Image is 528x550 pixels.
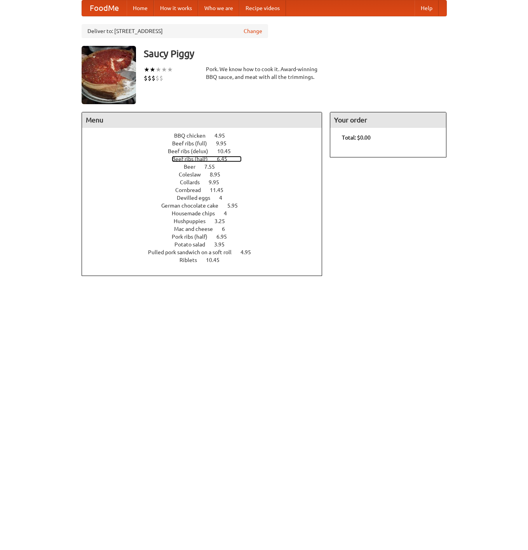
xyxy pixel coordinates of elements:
span: 9.95 [216,140,234,147]
a: Pulled pork sandwich on a soft roll 4.95 [148,249,265,255]
a: Beef ribs (delux) 10.45 [168,148,245,154]
span: Cornbread [175,187,209,193]
h4: Your order [330,112,446,128]
span: Mac and cheese [174,226,221,232]
div: Pork. We know how to cook it. Award-winning BBQ sauce, and meat with all the trimmings. [206,65,322,81]
span: Potato salad [174,241,213,248]
a: Help [415,0,439,16]
span: German chocolate cake [161,203,226,209]
span: 11.45 [210,187,231,193]
span: 10.45 [206,257,227,263]
span: Devilled eggs [177,195,218,201]
a: Cornbread 11.45 [175,187,238,193]
li: $ [159,74,163,82]
span: 9.95 [209,179,227,185]
a: Beer 7.55 [184,164,229,170]
span: Beef ribs (full) [172,140,215,147]
span: 4 [224,210,235,217]
span: 5.95 [227,203,246,209]
span: Beef ribs (delux) [168,148,216,154]
span: 3.95 [214,241,232,248]
li: $ [144,74,148,82]
a: How it works [154,0,198,16]
span: 3.25 [214,218,233,224]
span: 6.45 [217,156,235,162]
a: Collards 9.95 [180,179,234,185]
h4: Menu [82,112,322,128]
a: Hushpuppies 3.25 [174,218,239,224]
a: Home [127,0,154,16]
span: 4 [219,195,230,201]
a: Beef ribs (half) 6.45 [172,156,242,162]
span: Housemade chips [172,210,223,217]
span: Hushpuppies [174,218,213,224]
a: German chocolate cake 5.95 [161,203,252,209]
li: ★ [161,65,167,74]
li: ★ [144,65,150,74]
li: ★ [167,65,173,74]
li: ★ [150,65,155,74]
a: FoodMe [82,0,127,16]
span: 4.95 [214,133,233,139]
span: Beer [184,164,203,170]
span: Riblets [179,257,205,263]
span: 10.45 [217,148,239,154]
span: Beef ribs (half) [172,156,216,162]
li: $ [155,74,159,82]
a: Potato salad 3.95 [174,241,239,248]
b: Total: $0.00 [342,134,371,141]
span: Pulled pork sandwich on a soft roll [148,249,239,255]
span: Coleslaw [179,171,209,178]
span: BBQ chicken [174,133,213,139]
a: Devilled eggs 4 [177,195,237,201]
span: 6.95 [216,234,235,240]
span: 7.55 [204,164,223,170]
span: Pork ribs (half) [172,234,215,240]
a: Coleslaw 8.95 [179,171,235,178]
a: Riblets 10.45 [179,257,234,263]
a: Recipe videos [239,0,286,16]
a: Housemade chips 4 [172,210,241,217]
a: Beef ribs (full) 9.95 [172,140,241,147]
li: ★ [155,65,161,74]
a: Mac and cheese 6 [174,226,239,232]
a: Who we are [198,0,239,16]
span: 6 [222,226,233,232]
li: $ [152,74,155,82]
span: 8.95 [210,171,228,178]
span: 4.95 [240,249,259,255]
div: Deliver to: [STREET_ADDRESS] [82,24,268,38]
a: BBQ chicken 4.95 [174,133,239,139]
img: angular.jpg [82,46,136,104]
a: Pork ribs (half) 6.95 [172,234,241,240]
h3: Saucy Piggy [144,46,447,61]
a: Change [244,27,262,35]
li: $ [148,74,152,82]
span: Collards [180,179,207,185]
